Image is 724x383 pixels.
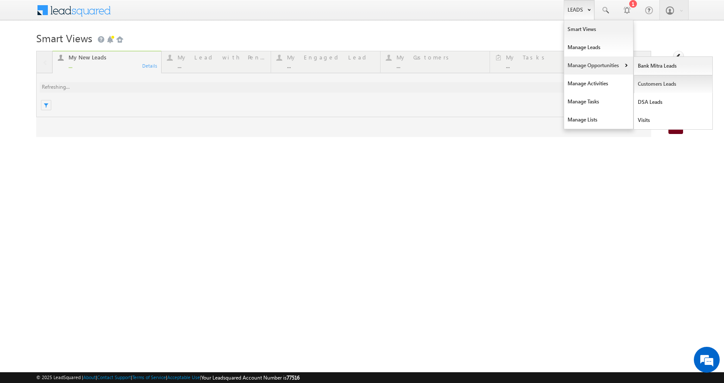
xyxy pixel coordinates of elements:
span: Smart Views [36,31,92,45]
a: Customers Leads [634,75,713,93]
a: Manage Leads [564,38,633,56]
a: Smart Views [564,20,633,38]
span: © 2025 LeadSquared | | | | | [36,374,300,382]
a: DSA Leads [634,93,713,111]
a: Manage Opportunities [564,56,633,75]
span: Your Leadsquared Account Number is [201,374,300,381]
a: Manage Lists [564,111,633,129]
a: Visits [634,111,713,129]
a: Contact Support [97,374,131,380]
a: Manage Tasks [564,93,633,111]
a: Terms of Service [132,374,166,380]
a: Manage Activities [564,75,633,93]
a: Acceptable Use [167,374,200,380]
a: Bank Mitra Leads [634,57,713,75]
span: 77516 [287,374,300,381]
a: About [83,374,96,380]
